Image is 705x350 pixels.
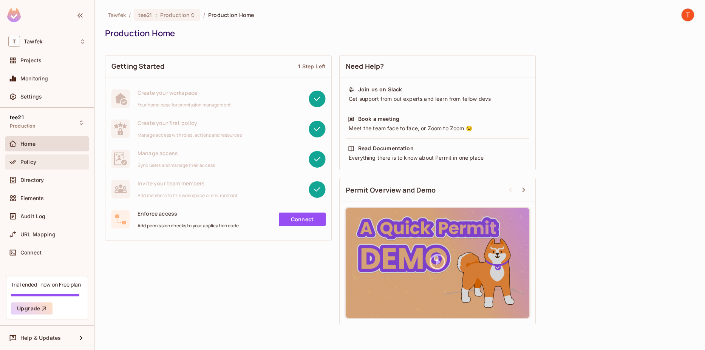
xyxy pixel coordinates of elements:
span: URL Mapping [20,231,56,237]
div: Get support from out experts and learn from fellow devs [348,95,527,103]
div: Book a meeting [358,115,399,123]
div: Production Home [105,28,691,39]
span: the active workspace [108,11,126,19]
span: Enforce access [138,210,239,217]
span: Permit Overview and Demo [346,185,436,195]
span: Production [160,11,190,19]
span: Monitoring [20,76,48,82]
span: Help & Updates [20,335,61,341]
span: Create your first policy [138,119,242,126]
button: Upgrade [11,302,53,315]
span: tee21 [10,114,24,120]
span: T [8,36,20,47]
span: Manage access [138,150,215,157]
span: : [155,12,158,18]
span: Manage access with roles, actions and resources [138,132,242,138]
span: Getting Started [111,62,164,71]
img: SReyMgAAAABJRU5ErkJggg== [7,8,21,22]
span: Create your workspace [138,89,231,96]
span: Production [10,123,36,129]
div: Meet the team face to face, or Zoom to Zoom 😉 [348,125,527,132]
div: Join us on Slack [358,86,402,93]
span: Invite your team members [138,180,238,187]
span: Production Home [208,11,254,19]
div: Everything there is to know about Permit in one place [348,154,527,162]
span: Elements [20,195,44,201]
a: Connect [279,213,326,226]
span: Add permission checks to your application code [138,223,239,229]
span: Directory [20,177,44,183]
span: Projects [20,57,42,63]
span: Connect [20,250,42,256]
span: Need Help? [346,62,384,71]
span: Settings [20,94,42,100]
span: tee21 [138,11,152,19]
li: / [203,11,205,19]
div: Read Documentation [358,145,414,152]
span: Add members to this workspace or environment [138,193,238,199]
span: Your home base for permission management [138,102,231,108]
img: Tawfek Daghistani [682,9,694,21]
div: Trial ended- now on Free plan [11,281,81,288]
li: / [129,11,131,19]
span: Workspace: Tawfek [24,39,43,45]
span: Home [20,141,36,147]
span: Audit Log [20,213,45,219]
div: 1 Step Left [298,63,325,70]
span: Sync users and manage their access [138,162,215,168]
span: Policy [20,159,36,165]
